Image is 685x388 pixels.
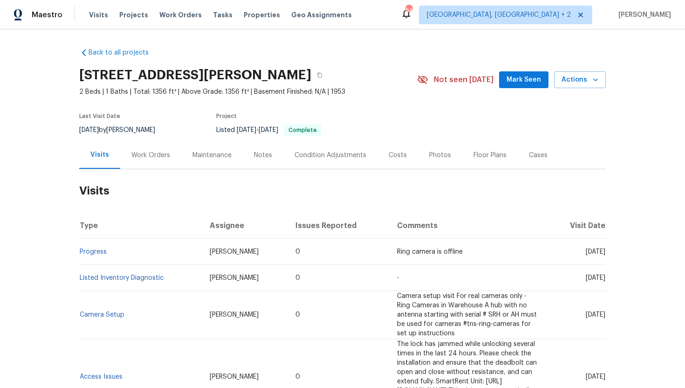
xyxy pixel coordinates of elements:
[397,275,399,281] span: -
[89,10,108,20] span: Visits
[79,48,169,57] a: Back to all projects
[79,113,120,119] span: Last Visit Date
[216,113,237,119] span: Project
[291,10,352,20] span: Geo Assignments
[80,275,164,281] a: Listed Inventory Diagnostic
[434,75,493,84] span: Not seen [DATE]
[615,10,671,20] span: [PERSON_NAME]
[295,249,300,255] span: 0
[79,213,202,239] th: Type
[586,275,605,281] span: [DATE]
[548,213,606,239] th: Visit Date
[288,213,390,239] th: Issues Reported
[79,70,311,80] h2: [STREET_ADDRESS][PERSON_NAME]
[79,125,166,136] div: by [PERSON_NAME]
[210,374,259,380] span: [PERSON_NAME]
[529,151,548,160] div: Cases
[79,127,99,133] span: [DATE]
[507,74,541,86] span: Mark Seen
[295,312,300,318] span: 0
[586,249,605,255] span: [DATE]
[427,10,571,20] span: [GEOGRAPHIC_DATA], [GEOGRAPHIC_DATA] + 2
[202,213,288,239] th: Assignee
[244,10,280,20] span: Properties
[79,169,606,213] h2: Visits
[397,293,537,337] span: Camera setup visit For real cameras only - Ring Cameras in Warehouse A hub with no antenna starti...
[586,374,605,380] span: [DATE]
[159,10,202,20] span: Work Orders
[131,151,170,160] div: Work Orders
[586,312,605,318] span: [DATE]
[210,275,259,281] span: [PERSON_NAME]
[210,249,259,255] span: [PERSON_NAME]
[295,275,300,281] span: 0
[237,127,256,133] span: [DATE]
[390,213,548,239] th: Comments
[311,67,328,83] button: Copy Address
[237,127,278,133] span: -
[80,312,124,318] a: Camera Setup
[213,12,233,18] span: Tasks
[429,151,451,160] div: Photos
[79,87,417,97] span: 2 Beds | 1 Baths | Total: 1356 ft² | Above Grade: 1356 ft² | Basement Finished: N/A | 1953
[295,374,300,380] span: 0
[499,71,548,89] button: Mark Seen
[119,10,148,20] span: Projects
[90,150,109,159] div: Visits
[216,127,322,133] span: Listed
[80,249,107,255] a: Progress
[192,151,232,160] div: Maintenance
[80,374,123,380] a: Access Issues
[473,151,507,160] div: Floor Plans
[562,74,598,86] span: Actions
[295,151,366,160] div: Condition Adjustments
[254,151,272,160] div: Notes
[554,71,606,89] button: Actions
[259,127,278,133] span: [DATE]
[285,127,321,133] span: Complete
[32,10,62,20] span: Maestro
[389,151,407,160] div: Costs
[405,6,412,15] div: 64
[210,312,259,318] span: [PERSON_NAME]
[397,249,463,255] span: Ring camera is offline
